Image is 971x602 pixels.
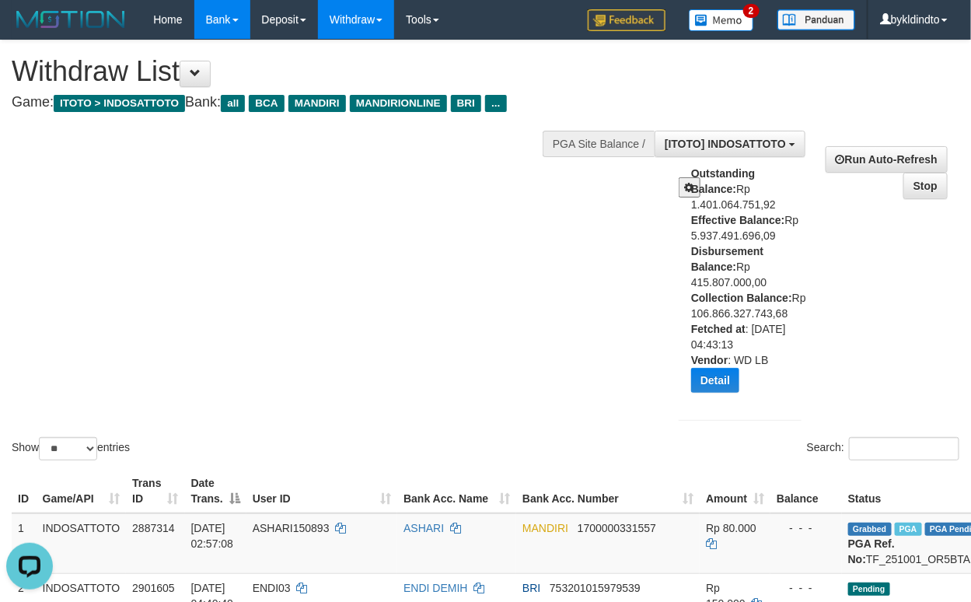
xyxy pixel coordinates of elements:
span: 2901605 [132,582,175,594]
th: ID [12,469,37,513]
span: 2887314 [132,522,175,534]
th: Amount: activate to sort column ascending [700,469,770,513]
h1: Withdraw List [12,56,632,87]
th: Game/API: activate to sort column ascending [37,469,127,513]
span: [DATE] 02:57:08 [191,522,234,550]
span: MANDIRI [522,522,568,534]
span: BRI [451,95,481,112]
label: Search: [807,437,959,460]
span: ENDI03 [253,582,291,594]
div: - - - [777,580,836,596]
b: Effective Balance: [691,214,785,226]
span: 2 [743,4,760,18]
a: ENDI DEMIH [403,582,467,594]
b: Vendor [691,354,728,366]
td: 1 [12,513,37,574]
span: BRI [522,582,540,594]
th: Date Trans.: activate to sort column descending [185,469,246,513]
button: Detail [691,368,739,393]
button: [ITOTO] INDOSATTOTO [655,131,805,157]
span: Rp 80.000 [706,522,756,534]
span: Marked by bykanggota1 [895,523,922,536]
button: Open LiveChat chat widget [6,6,53,53]
th: Trans ID: activate to sort column ascending [126,469,184,513]
b: Disbursement Balance: [691,245,763,273]
b: Fetched at [691,323,746,335]
span: ... [485,95,506,112]
span: Copy 753201015979539 to clipboard [550,582,641,594]
span: MANDIRI [288,95,346,112]
b: Outstanding Balance: [691,167,755,195]
span: ITOTO > INDOSATTOTO [54,95,185,112]
img: MOTION_logo.png [12,8,130,31]
td: INDOSATTOTO [37,513,127,574]
h4: Game: Bank: [12,95,632,110]
img: Feedback.jpg [588,9,665,31]
th: Bank Acc. Name: activate to sort column ascending [397,469,516,513]
input: Search: [849,437,959,460]
select: Showentries [39,437,97,460]
b: Collection Balance: [691,292,792,304]
th: Bank Acc. Number: activate to sort column ascending [516,469,700,513]
a: ASHARI [403,522,444,534]
img: Button%20Memo.svg [689,9,754,31]
img: panduan.png [777,9,855,30]
label: Show entries [12,437,130,460]
a: Run Auto-Refresh [826,146,948,173]
span: BCA [249,95,284,112]
div: Rp 1.401.064.751,92 Rp 5.937.491.696,09 Rp 415.807.000,00 Rp 106.866.327.743,68 : [DATE] 04:43:13... [691,166,813,404]
span: MANDIRIONLINE [350,95,447,112]
span: all [221,95,245,112]
b: PGA Ref. No: [848,537,895,565]
th: User ID: activate to sort column ascending [246,469,397,513]
a: Stop [903,173,948,199]
span: Pending [848,583,890,596]
div: PGA Site Balance / [543,131,655,157]
div: - - - [777,520,836,536]
th: Balance [770,469,842,513]
span: ASHARI150893 [253,522,330,534]
span: Copy 1700000331557 to clipboard [578,522,656,534]
span: [ITOTO] INDOSATTOTO [665,138,786,150]
span: Grabbed [848,523,892,536]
